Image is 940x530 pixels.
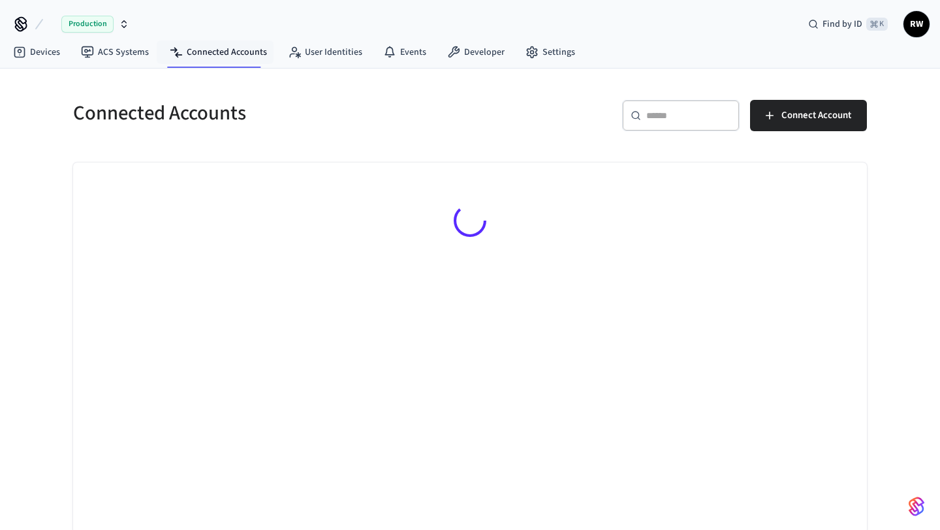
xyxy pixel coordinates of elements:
a: ACS Systems [70,40,159,64]
span: ⌘ K [866,18,888,31]
a: User Identities [277,40,373,64]
span: Connect Account [781,107,851,124]
span: Find by ID [822,18,862,31]
a: Settings [515,40,586,64]
a: Devices [3,40,70,64]
span: Production [61,16,114,33]
img: SeamLogoGradient.69752ec5.svg [909,496,924,517]
button: RW [903,11,930,37]
a: Developer [437,40,515,64]
div: Find by ID⌘ K [798,12,898,36]
a: Events [373,40,437,64]
h5: Connected Accounts [73,100,462,127]
button: Connect Account [750,100,867,131]
span: RW [905,12,928,36]
a: Connected Accounts [159,40,277,64]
